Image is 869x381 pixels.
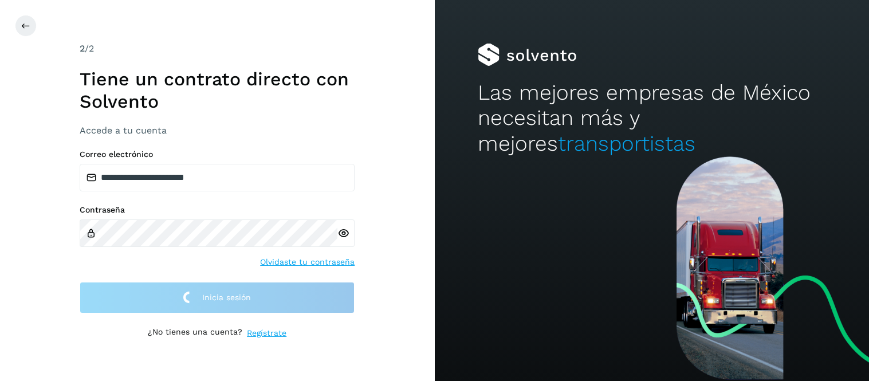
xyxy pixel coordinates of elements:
[247,327,286,339] a: Regístrate
[80,43,85,54] span: 2
[148,327,242,339] p: ¿No tienes una cuenta?
[80,42,355,56] div: /2
[558,131,695,156] span: transportistas
[80,125,355,136] h3: Accede a tu cuenta
[260,256,355,268] a: Olvidaste tu contraseña
[80,205,355,215] label: Contraseña
[80,282,355,313] button: Inicia sesión
[80,150,355,159] label: Correo electrónico
[478,80,825,156] h2: Las mejores empresas de México necesitan más y mejores
[202,293,251,301] span: Inicia sesión
[80,68,355,112] h1: Tiene un contrato directo con Solvento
